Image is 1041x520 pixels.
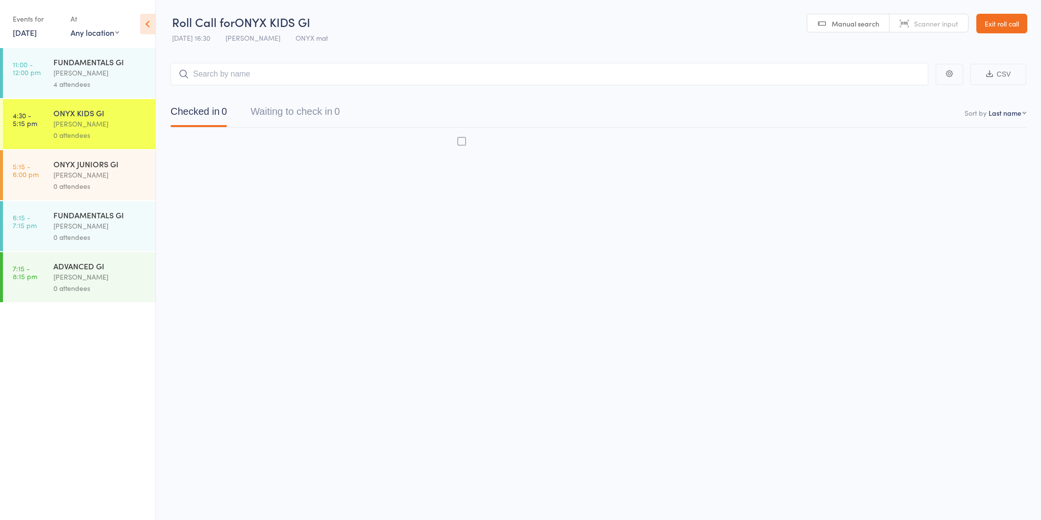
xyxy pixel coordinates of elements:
a: 11:00 -12:00 pmFUNDAMENTALS GI[PERSON_NAME]4 attendees [3,48,155,98]
time: 11:00 - 12:00 pm [13,60,41,76]
div: [PERSON_NAME] [53,220,147,232]
label: Sort by [965,108,987,118]
div: 0 attendees [53,181,147,192]
button: CSV [970,64,1026,85]
div: At [71,11,119,27]
a: [DATE] [13,27,37,38]
div: 4 attendees [53,78,147,90]
button: Checked in0 [171,101,227,127]
div: ONYX JUNIORS GI [53,158,147,169]
div: ADVANCED GI [53,260,147,271]
div: 0 [334,106,340,117]
time: 5:15 - 6:00 pm [13,162,39,178]
div: [PERSON_NAME] [53,118,147,130]
div: Events for [13,11,61,27]
div: 0 attendees [53,232,147,243]
div: Any location [71,27,119,38]
input: Search by name [171,63,928,85]
button: Waiting to check in0 [250,101,340,127]
time: 6:15 - 7:15 pm [13,213,37,229]
span: Manual search [832,19,879,28]
span: [DATE] 16:30 [172,33,210,43]
span: ONYX mat [296,33,328,43]
span: Roll Call for [172,14,235,30]
div: [PERSON_NAME] [53,169,147,181]
a: 5:15 -6:00 pmONYX JUNIORS GI[PERSON_NAME]0 attendees [3,150,155,200]
div: [PERSON_NAME] [53,67,147,78]
span: Scanner input [914,19,958,28]
time: 7:15 - 8:15 pm [13,264,37,280]
span: [PERSON_NAME] [225,33,280,43]
a: 7:15 -8:15 pmADVANCED GI[PERSON_NAME]0 attendees [3,252,155,302]
a: 6:15 -7:15 pmFUNDAMENTALS GI[PERSON_NAME]0 attendees [3,201,155,251]
a: 4:30 -5:15 pmONYX KIDS GI[PERSON_NAME]0 attendees [3,99,155,149]
div: Last name [989,108,1021,118]
div: [PERSON_NAME] [53,271,147,283]
div: FUNDAMENTALS GI [53,209,147,220]
div: ONYX KIDS GI [53,107,147,118]
time: 4:30 - 5:15 pm [13,111,37,127]
div: 0 attendees [53,283,147,294]
div: 0 attendees [53,130,147,141]
div: FUNDAMENTALS GI [53,56,147,67]
span: ONYX KIDS GI [235,14,310,30]
div: 0 [222,106,227,117]
a: Exit roll call [976,14,1027,33]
